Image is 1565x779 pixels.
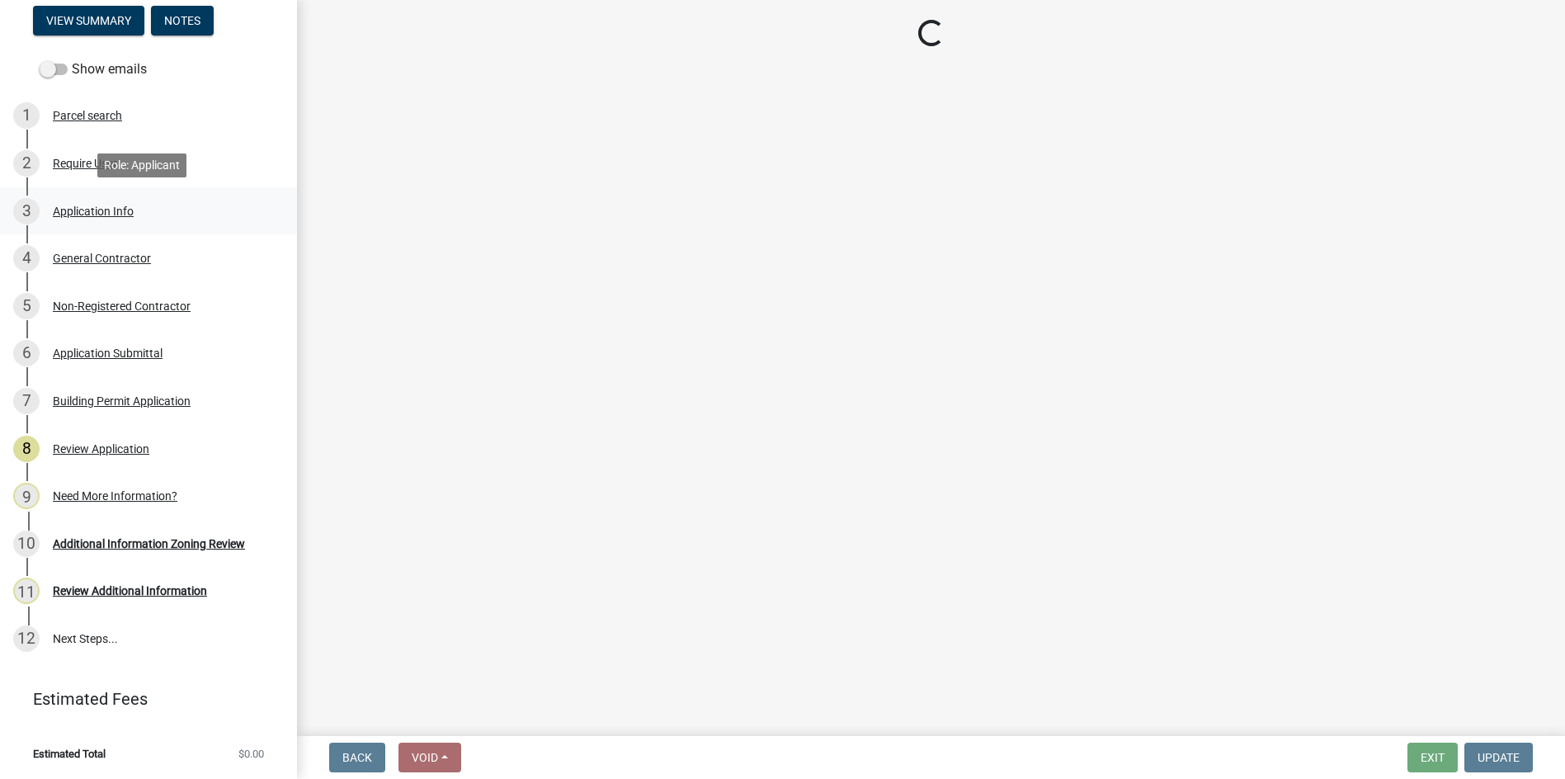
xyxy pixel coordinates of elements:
div: 9 [13,483,40,509]
span: Update [1478,751,1520,764]
div: Additional Information Zoning Review [53,538,245,550]
span: Estimated Total [33,748,106,759]
div: Review Additional Information [53,585,207,597]
div: 6 [13,340,40,366]
div: 5 [13,293,40,319]
div: Require User [53,158,117,169]
div: Need More Information? [53,490,177,502]
button: Void [398,743,461,772]
div: 12 [13,626,40,652]
div: Building Permit Application [53,395,191,407]
button: Exit [1407,743,1458,772]
div: 10 [13,531,40,557]
span: Void [412,751,438,764]
div: Review Application [53,443,149,455]
div: Application Info [53,205,134,217]
div: 4 [13,245,40,271]
div: Parcel search [53,110,122,121]
div: Non-Registered Contractor [53,300,191,312]
span: Back [342,751,372,764]
button: Update [1464,743,1533,772]
wm-modal-confirm: Summary [33,15,144,28]
label: Show emails [40,59,147,79]
a: Estimated Fees [13,682,271,715]
div: Application Submittal [53,347,163,359]
div: 1 [13,102,40,129]
button: View Summary [33,6,144,35]
div: 8 [13,436,40,462]
div: General Contractor [53,253,151,264]
div: Role: Applicant [97,153,186,177]
span: $0.00 [238,748,264,759]
button: Back [329,743,385,772]
div: 7 [13,388,40,414]
button: Notes [151,6,214,35]
div: 3 [13,198,40,224]
div: 2 [13,150,40,177]
wm-modal-confirm: Notes [151,15,214,28]
div: 11 [13,578,40,604]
